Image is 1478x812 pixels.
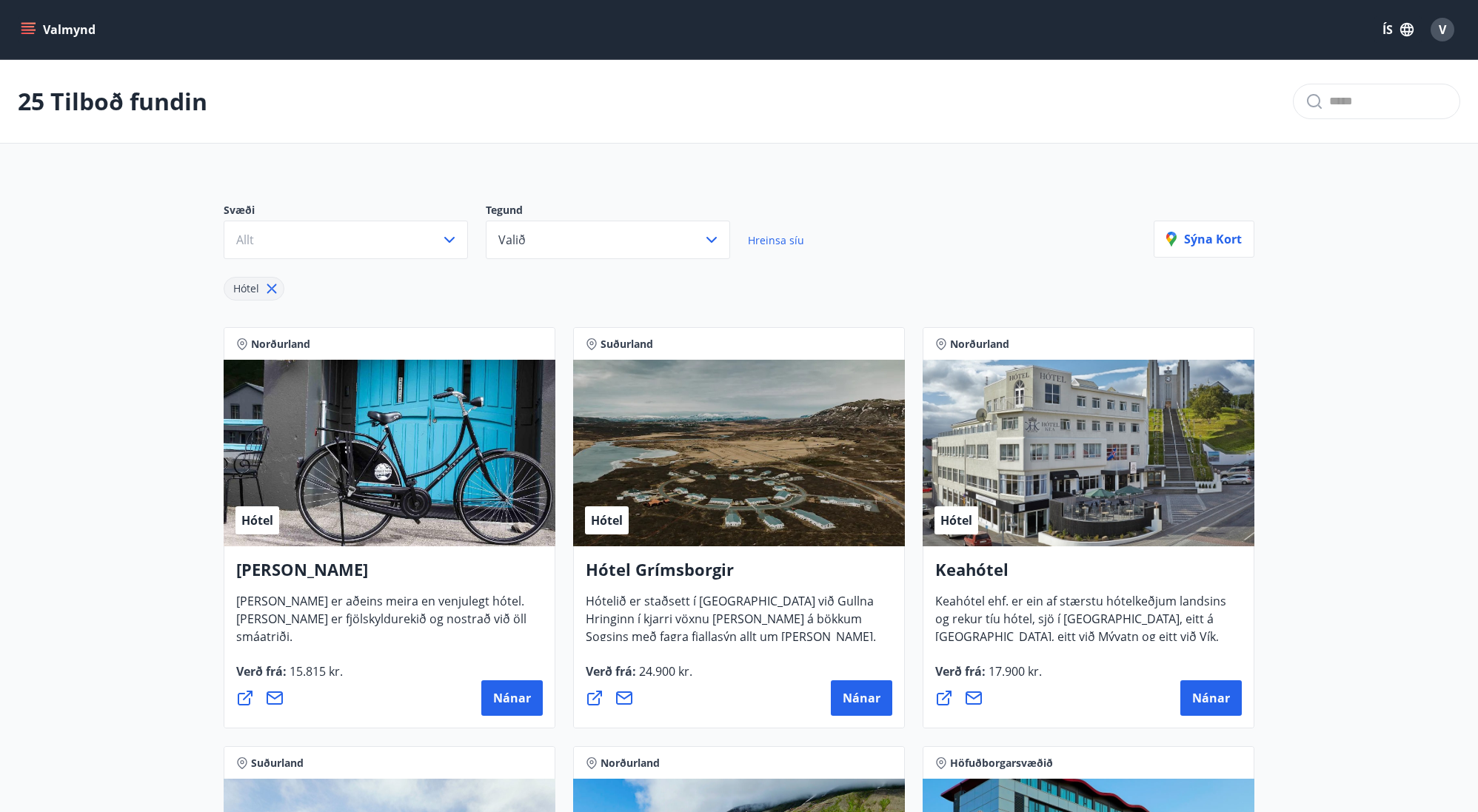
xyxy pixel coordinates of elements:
span: Valið [498,232,526,248]
span: Nánar [493,690,531,706]
span: Hótel [940,512,972,529]
span: Hótel [233,281,259,295]
span: Hótel [241,512,273,529]
p: Tegund [486,203,748,221]
button: menu [18,16,101,43]
span: Suðurland [601,337,653,352]
span: Höfuðborgarsvæðið [950,756,1053,771]
span: Norðurland [251,337,310,352]
button: Valið [486,221,730,259]
span: 15.815 kr. [287,663,343,680]
h4: Hótel Grímsborgir [586,558,892,592]
span: Nánar [1192,690,1230,706]
span: Suðurland [251,756,304,771]
button: Nánar [1180,680,1242,716]
p: 25 Tilboð fundin [18,85,207,118]
button: ÍS [1374,16,1422,43]
span: [PERSON_NAME] er aðeins meira en venjulegt hótel. [PERSON_NAME] er fjölskyldurekið og nostrað við... [236,593,526,657]
span: 17.900 kr. [986,663,1042,680]
span: Hreinsa síu [748,233,804,247]
span: Norðurland [601,756,660,771]
span: 24.900 kr. [636,663,692,680]
span: Hótelið er staðsett í [GEOGRAPHIC_DATA] við Gullna Hringinn í kjarri vöxnu [PERSON_NAME] á bökkum... [586,593,876,692]
button: Allt [224,221,468,259]
span: Norðurland [950,337,1009,352]
span: Verð frá : [236,663,343,691]
p: Sýna kort [1166,231,1242,247]
h4: Keahótel [935,558,1242,592]
span: Verð frá : [586,663,692,691]
span: Verð frá : [935,663,1042,691]
button: Nánar [481,680,543,716]
span: V [1439,21,1446,38]
button: Sýna kort [1154,221,1254,258]
div: Hótel [224,277,284,301]
p: Svæði [224,203,486,221]
button: V [1425,12,1460,47]
span: Allt [236,232,254,248]
span: Keahótel ehf. er ein af stærstu hótelkeðjum landsins og rekur tíu hótel, sjö í [GEOGRAPHIC_DATA],... [935,593,1226,692]
button: Nánar [831,680,892,716]
span: Hótel [591,512,623,529]
span: Nánar [843,690,880,706]
h4: [PERSON_NAME] [236,558,543,592]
